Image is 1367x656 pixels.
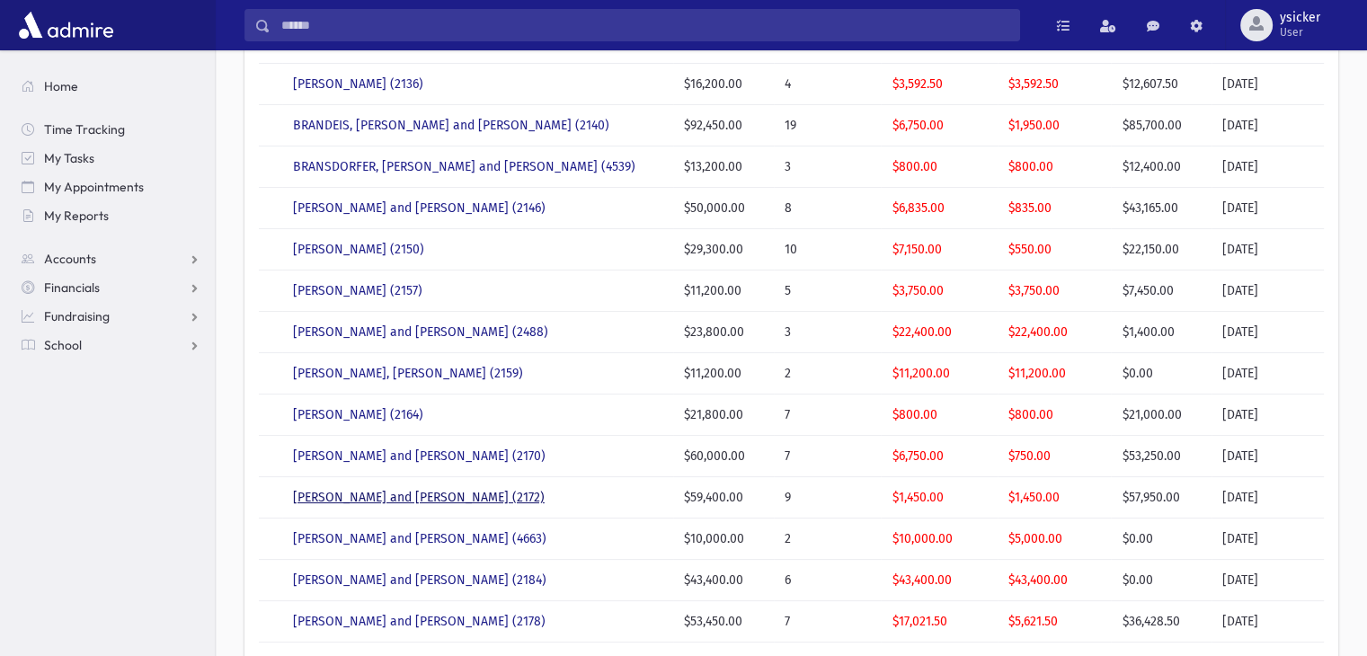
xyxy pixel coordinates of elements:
[1111,229,1212,270] td: $22,150.00
[881,477,997,519] td: $1,450.00
[881,105,997,146] td: $6,750.00
[673,188,774,229] td: $50,000.00
[1111,560,1212,601] td: $0.00
[998,601,1112,643] td: $5,621.50
[1212,601,1324,643] td: [DATE]
[293,366,523,381] a: [PERSON_NAME], [PERSON_NAME] (2159)
[881,560,997,601] td: $43,400.00
[881,270,997,312] td: $3,750.00
[881,436,997,477] td: $6,750.00
[293,242,424,257] a: [PERSON_NAME] (2150)
[44,150,94,166] span: My Tasks
[1212,560,1324,601] td: [DATE]
[774,353,881,394] td: 2
[774,146,881,188] td: 3
[774,64,881,105] td: 4
[44,208,109,224] span: My Reports
[44,279,100,296] span: Financials
[881,64,997,105] td: $3,592.50
[7,72,215,101] a: Home
[7,173,215,201] a: My Appointments
[774,519,881,560] td: 2
[1212,519,1324,560] td: [DATE]
[293,76,423,92] a: [PERSON_NAME] (2136)
[673,105,774,146] td: $92,450.00
[881,601,997,643] td: $17,021.50
[673,601,774,643] td: $53,450.00
[44,251,96,267] span: Accounts
[673,519,774,560] td: $10,000.00
[998,229,1112,270] td: $550.00
[1111,105,1212,146] td: $85,700.00
[7,201,215,230] a: My Reports
[7,302,215,331] a: Fundraising
[293,531,546,546] a: [PERSON_NAME] and [PERSON_NAME] (4663)
[1111,146,1212,188] td: $12,400.00
[293,614,546,629] a: [PERSON_NAME] and [PERSON_NAME] (2178)
[1111,64,1212,105] td: $12,607.50
[881,229,997,270] td: $7,150.00
[673,64,774,105] td: $16,200.00
[1212,188,1324,229] td: [DATE]
[7,331,215,359] a: School
[998,519,1112,560] td: $5,000.00
[293,324,548,340] a: [PERSON_NAME] and [PERSON_NAME] (2488)
[673,146,774,188] td: $13,200.00
[673,560,774,601] td: $43,400.00
[14,7,118,43] img: AdmirePro
[293,159,635,174] a: BRANSDORFER, [PERSON_NAME] and [PERSON_NAME] (4539)
[44,78,78,94] span: Home
[998,477,1112,519] td: $1,450.00
[1212,312,1324,353] td: [DATE]
[1212,146,1324,188] td: [DATE]
[7,244,215,273] a: Accounts
[998,312,1112,353] td: $22,400.00
[7,144,215,173] a: My Tasks
[998,560,1112,601] td: $43,400.00
[881,519,997,560] td: $10,000.00
[293,490,545,505] a: [PERSON_NAME] and [PERSON_NAME] (2172)
[774,436,881,477] td: 7
[1111,353,1212,394] td: $0.00
[881,146,997,188] td: $800.00
[774,229,881,270] td: 10
[998,64,1112,105] td: $3,592.50
[774,312,881,353] td: 3
[998,270,1112,312] td: $3,750.00
[1212,64,1324,105] td: [DATE]
[293,200,546,216] a: [PERSON_NAME] and [PERSON_NAME] (2146)
[774,601,881,643] td: 7
[1111,270,1212,312] td: $7,450.00
[881,394,997,436] td: $800.00
[1212,229,1324,270] td: [DATE]
[1280,11,1320,25] span: ysicker
[774,188,881,229] td: 8
[673,477,774,519] td: $59,400.00
[998,105,1112,146] td: $1,950.00
[774,394,881,436] td: 7
[7,115,215,144] a: Time Tracking
[998,353,1112,394] td: $11,200.00
[881,188,997,229] td: $6,835.00
[673,394,774,436] td: $21,800.00
[44,179,144,195] span: My Appointments
[998,436,1112,477] td: $750.00
[998,146,1112,188] td: $800.00
[774,560,881,601] td: 6
[673,270,774,312] td: $11,200.00
[673,229,774,270] td: $29,300.00
[673,353,774,394] td: $11,200.00
[7,273,215,302] a: Financials
[1111,312,1212,353] td: $1,400.00
[881,312,997,353] td: $22,400.00
[44,337,82,353] span: School
[293,407,423,422] a: [PERSON_NAME] (2164)
[44,308,110,324] span: Fundraising
[673,312,774,353] td: $23,800.00
[1212,105,1324,146] td: [DATE]
[1111,394,1212,436] td: $21,000.00
[881,353,997,394] td: $11,200.00
[774,270,881,312] td: 5
[673,436,774,477] td: $60,000.00
[1111,436,1212,477] td: $53,250.00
